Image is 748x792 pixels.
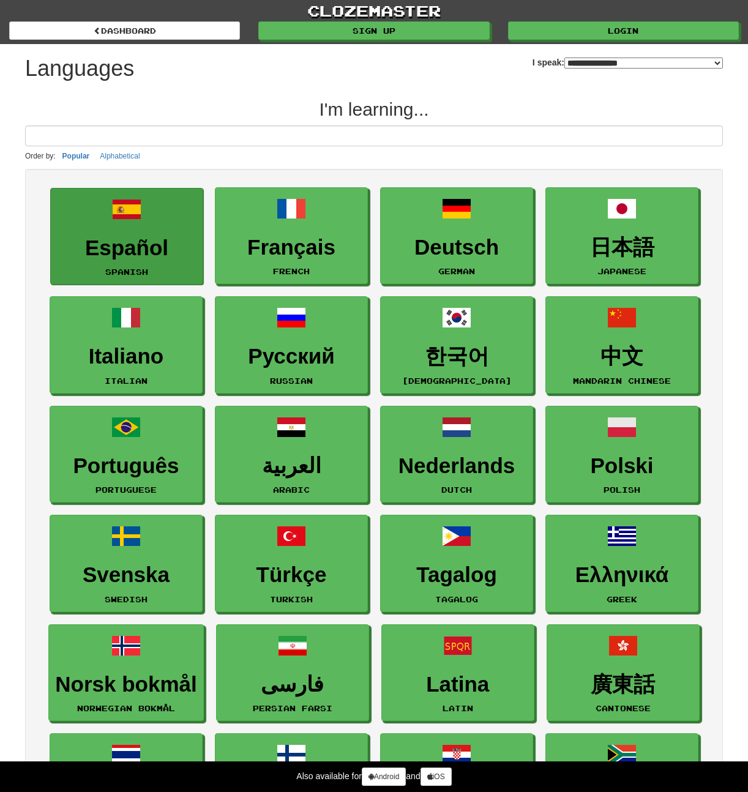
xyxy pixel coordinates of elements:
[441,485,472,494] small: Dutch
[56,563,196,587] h3: Svenska
[273,267,310,275] small: French
[215,515,368,612] a: TürkçeTurkish
[380,296,533,394] a: 한국어[DEMOGRAPHIC_DATA]
[270,595,313,603] small: Turkish
[402,376,512,385] small: [DEMOGRAPHIC_DATA]
[25,56,134,81] h1: Languages
[380,406,533,503] a: NederlandsDutch
[381,624,534,722] a: LatinaLatin
[96,149,143,163] button: Alphabetical
[222,345,361,368] h3: Русский
[56,454,196,478] h3: Português
[387,454,526,478] h3: Nederlands
[258,21,489,40] a: Sign up
[48,624,203,722] a: Norsk bokmålNorwegian Bokmål
[547,624,700,722] a: 廣東話Cantonese
[50,515,203,612] a: SvenskaSwedish
[50,188,203,285] a: EspañolSpanish
[222,236,361,260] h3: Français
[57,236,196,260] h3: Español
[596,704,651,712] small: Cantonese
[215,296,368,394] a: РусскийRussian
[604,485,640,494] small: Polish
[533,56,723,69] label: I speak:
[273,485,310,494] small: Arabic
[362,768,406,786] a: Android
[552,345,692,368] h3: 中文
[253,704,332,712] small: Persian Farsi
[95,485,157,494] small: Portuguese
[607,595,637,603] small: Greek
[223,673,362,697] h3: فارسی
[545,187,698,285] a: 日本語Japanese
[222,454,361,478] h3: العربية
[50,406,203,503] a: PortuguêsPortuguese
[105,376,148,385] small: Italian
[552,454,692,478] h3: Polski
[50,296,203,394] a: ItalianoItalian
[552,236,692,260] h3: 日本語
[216,624,369,722] a: فارسیPersian Farsi
[105,595,148,603] small: Swedish
[215,187,368,285] a: FrançaisFrench
[438,267,475,275] small: German
[55,673,196,697] h3: Norsk bokmål
[25,99,723,119] h2: I'm learning...
[9,21,240,40] a: dashboard
[387,563,526,587] h3: Tagalog
[508,21,739,40] a: Login
[387,236,526,260] h3: Deutsch
[77,704,175,712] small: Norwegian Bokmål
[545,296,698,394] a: 中文Mandarin Chinese
[552,563,692,587] h3: Ελληνικά
[443,704,473,712] small: Latin
[222,563,361,587] h3: Türkçe
[545,406,698,503] a: PolskiPolish
[564,58,723,69] select: I speak:
[105,267,148,276] small: Spanish
[215,406,368,503] a: العربيةArabic
[435,595,478,603] small: Tagalog
[387,345,526,368] h3: 한국어
[421,768,452,786] a: iOS
[59,149,94,163] button: Popular
[25,152,56,160] small: Order by:
[597,267,646,275] small: Japanese
[56,345,196,368] h3: Italiano
[388,673,528,697] h3: Latina
[545,515,698,612] a: ΕλληνικάGreek
[380,515,533,612] a: TagalogTagalog
[380,187,533,285] a: DeutschGerman
[553,673,693,697] h3: 廣東話
[270,376,313,385] small: Russian
[573,376,671,385] small: Mandarin Chinese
